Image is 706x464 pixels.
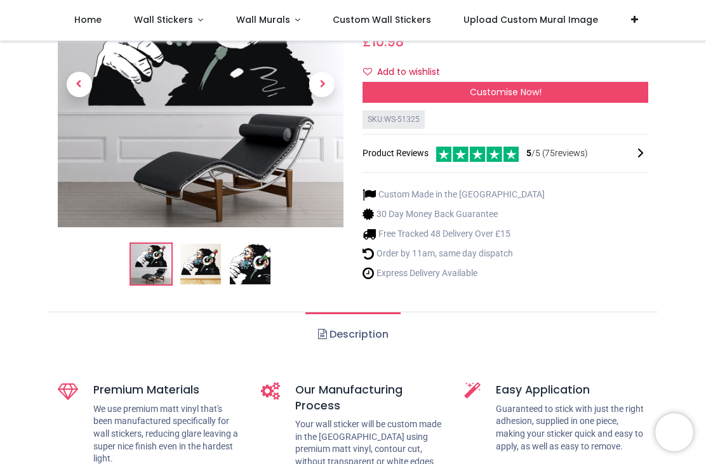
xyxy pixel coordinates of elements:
li: Free Tracked 48 Delivery Over £15 [363,227,545,241]
p: Guaranteed to stick with just the right adhesion, supplied in one piece, making your sticker quic... [496,403,648,453]
a: Description [305,312,400,357]
span: Wall Stickers [134,13,193,26]
span: 5 [526,148,531,158]
span: £ [363,32,404,51]
li: 30 Day Money Back Guarantee [363,208,545,221]
span: /5 ( 75 reviews) [526,147,588,160]
button: Add to wishlistAdd to wishlist [363,62,451,83]
span: 10.98 [371,32,404,51]
li: Express Delivery Available [363,267,545,280]
span: Next [309,72,335,98]
h5: Easy Application [496,382,648,398]
li: Order by 11am, same day dispatch [363,247,545,260]
iframe: Brevo live chat [655,413,693,451]
li: Custom Made in the [GEOGRAPHIC_DATA] [363,188,545,201]
img: WS-51325-02 [180,244,221,285]
span: Customise Now! [470,86,542,98]
i: Add to wishlist [363,67,372,76]
span: Previous [67,72,92,98]
img: Thinking Monkey Headphones Banksy Wall Sticker [131,244,171,285]
div: SKU: WS-51325 [363,110,425,129]
h5: Our Manufacturing Process [295,382,445,413]
h5: Premium Materials [93,382,242,398]
img: WS-51325-03 [230,244,270,285]
div: Product Reviews [363,145,648,162]
span: Upload Custom Mural Image [463,13,598,26]
span: Custom Wall Stickers [333,13,431,26]
span: Home [74,13,102,26]
span: Wall Murals [236,13,290,26]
